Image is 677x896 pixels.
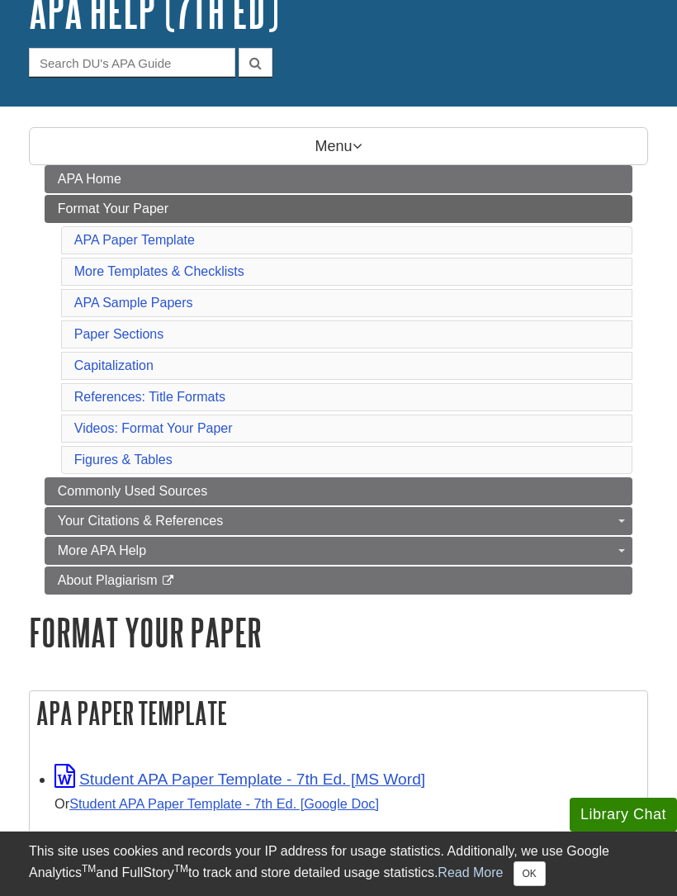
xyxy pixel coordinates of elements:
[174,863,188,875] sup: TM
[58,201,168,216] span: Format Your Paper
[74,358,154,372] a: Capitalization
[570,798,677,832] button: Library Chat
[58,514,223,528] span: Your Citations & References
[54,770,425,788] a: Link opens in new window
[82,863,96,875] sup: TM
[45,195,633,223] a: Format Your Paper
[58,172,121,186] span: APA Home
[74,296,193,310] a: APA Sample Papers
[45,507,633,535] a: Your Citations & References
[30,691,647,735] h2: APA Paper Template
[58,573,158,587] span: About Plagiarism
[29,48,235,77] input: Search DU's APA Guide
[74,233,195,247] a: APA Paper Template
[74,421,233,435] a: Videos: Format Your Paper
[69,796,379,811] a: Student APA Paper Template - 7th Ed. [Google Doc]
[45,165,633,193] a: APA Home
[161,576,175,586] i: This link opens in a new window
[29,841,648,886] div: This site uses cookies and records your IP address for usage statistics. Additionally, we use Goo...
[45,567,633,595] a: About Plagiarism
[45,537,633,565] a: More APA Help
[74,264,244,278] a: More Templates & Checklists
[58,484,207,498] span: Commonly Used Sources
[29,165,648,595] div: Guide Page Menu
[45,477,633,505] a: Commonly Used Sources
[74,327,164,341] a: Paper Sections
[438,865,503,879] a: Read More
[58,543,146,557] span: More APA Help
[74,390,225,404] a: References: Title Formats
[29,611,648,653] h1: Format Your Paper
[74,453,173,467] a: Figures & Tables
[29,127,648,165] p: Menu
[54,796,379,811] small: Or
[514,861,546,886] button: Close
